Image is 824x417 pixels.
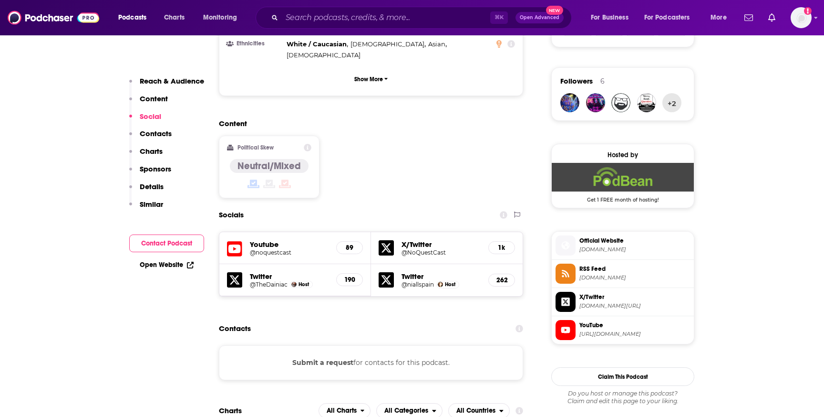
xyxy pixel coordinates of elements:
[265,7,581,29] div: Search podcasts, credits, & more...
[402,240,481,249] h5: X/Twitter
[552,151,694,159] div: Hosted by
[579,236,690,245] span: Official Website
[140,94,168,103] p: Content
[158,10,190,25] a: Charts
[350,40,424,48] span: [DEMOGRAPHIC_DATA]
[438,282,443,287] img: Niall J Spain
[291,282,297,287] img: Dain Miller
[662,93,681,112] button: +2
[227,41,283,47] h3: Ethnicities
[140,112,161,121] p: Social
[384,407,428,414] span: All Categories
[579,331,690,338] span: https://www.youtube.com/@noquestcast
[644,11,690,24] span: For Podcasters
[402,249,481,256] a: @NoQuestCast
[402,272,481,281] h5: Twitter
[551,390,694,405] div: Claim and edit this page to your liking.
[129,129,172,147] button: Contacts
[520,15,559,20] span: Open Advanced
[129,182,164,200] button: Details
[250,272,329,281] h5: Twitter
[129,164,171,182] button: Sponsors
[227,70,515,88] button: Show More
[764,10,779,26] a: Show notifications dropdown
[129,94,168,112] button: Content
[129,147,163,164] button: Charts
[552,192,694,203] span: Get 1 FREE month of hosting!
[611,93,630,112] img: reidvanier
[791,7,812,28] button: Show profile menu
[203,11,237,24] span: Monitoring
[579,274,690,281] span: feed.podbean.com
[292,357,353,368] button: Submit a request
[551,390,694,397] span: Do you host or manage this podcast?
[140,164,171,173] p: Sponsors
[140,200,163,209] p: Similar
[299,281,309,288] span: Host
[556,235,690,256] a: Official Website[DOMAIN_NAME]
[496,244,507,252] h5: 1k
[704,10,739,25] button: open menu
[445,281,455,288] span: Host
[791,7,812,28] span: Logged in as Pickaxe
[637,93,656,112] img: WRQuest
[552,163,694,192] img: Podbean Deal: Get 1 FREE month of hosting!
[552,163,694,202] a: Podbean Deal: Get 1 FREE month of hosting!
[560,93,579,112] img: Whatthedicepod
[791,7,812,28] img: User Profile
[140,129,172,138] p: Contacts
[219,320,251,338] h2: Contacts
[591,11,628,24] span: For Business
[129,112,161,129] button: Social
[546,6,563,15] span: New
[237,160,301,172] h4: Neutral/Mixed
[551,367,694,386] button: Claim This Podcast
[579,246,690,253] span: noquestcast.com
[250,249,329,256] a: @noquestcast
[237,144,274,151] h2: Political Skew
[711,11,727,24] span: More
[579,293,690,301] span: X/Twitter
[344,276,355,284] h5: 190
[344,244,355,252] h5: 89
[8,9,99,27] img: Podchaser - Follow, Share and Rate Podcasts
[428,39,447,50] span: ,
[287,39,348,50] span: ,
[579,265,690,273] span: RSS Feed
[140,182,164,191] p: Details
[579,302,690,310] span: twitter.com/NoQuestCast
[282,10,490,25] input: Search podcasts, credits, & more...
[456,407,495,414] span: All Countries
[196,10,249,25] button: open menu
[129,200,163,217] button: Similar
[496,276,507,284] h5: 262
[741,10,757,26] a: Show notifications dropdown
[164,11,185,24] span: Charts
[490,11,508,24] span: ⌘ K
[219,119,515,128] h2: Content
[140,147,163,156] p: Charts
[638,10,704,25] button: open menu
[556,264,690,284] a: RSS Feed[DOMAIN_NAME]
[250,281,288,288] a: @TheDainiac
[129,76,204,94] button: Reach & Audience
[354,76,383,83] p: Show More
[556,292,690,312] a: X/Twitter[DOMAIN_NAME][URL]
[118,11,146,24] span: Podcasts
[219,345,523,380] div: for contacts for this podcast.
[287,51,360,59] span: [DEMOGRAPHIC_DATA]
[112,10,159,25] button: open menu
[584,10,640,25] button: open menu
[402,281,434,288] a: @niallspain
[129,235,204,252] button: Contact Podcast
[560,76,593,86] span: Followers
[586,93,605,112] img: noquestcast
